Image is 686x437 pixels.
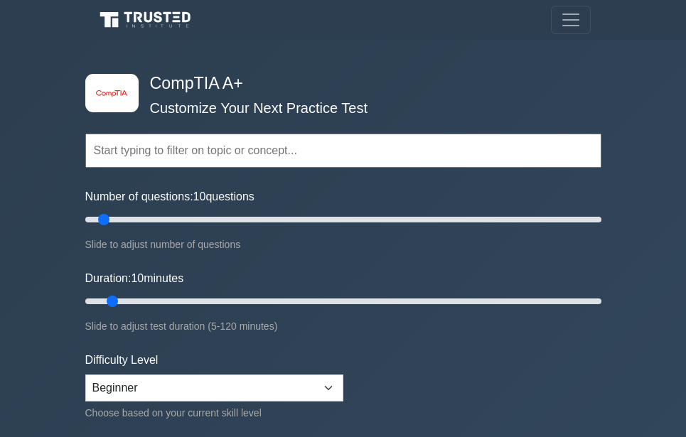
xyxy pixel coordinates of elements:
label: Duration: minutes [85,270,184,287]
div: Slide to adjust test duration (5-120 minutes) [85,318,601,335]
div: Slide to adjust number of questions [85,236,601,253]
span: 10 [131,272,144,284]
button: Toggle navigation [551,6,591,34]
div: Choose based on your current skill level [85,404,343,421]
input: Start typing to filter on topic or concept... [85,134,601,168]
h4: CompTIA A+ [144,74,532,94]
label: Number of questions: questions [85,188,254,205]
span: 10 [193,190,206,203]
label: Difficulty Level [85,352,159,369]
